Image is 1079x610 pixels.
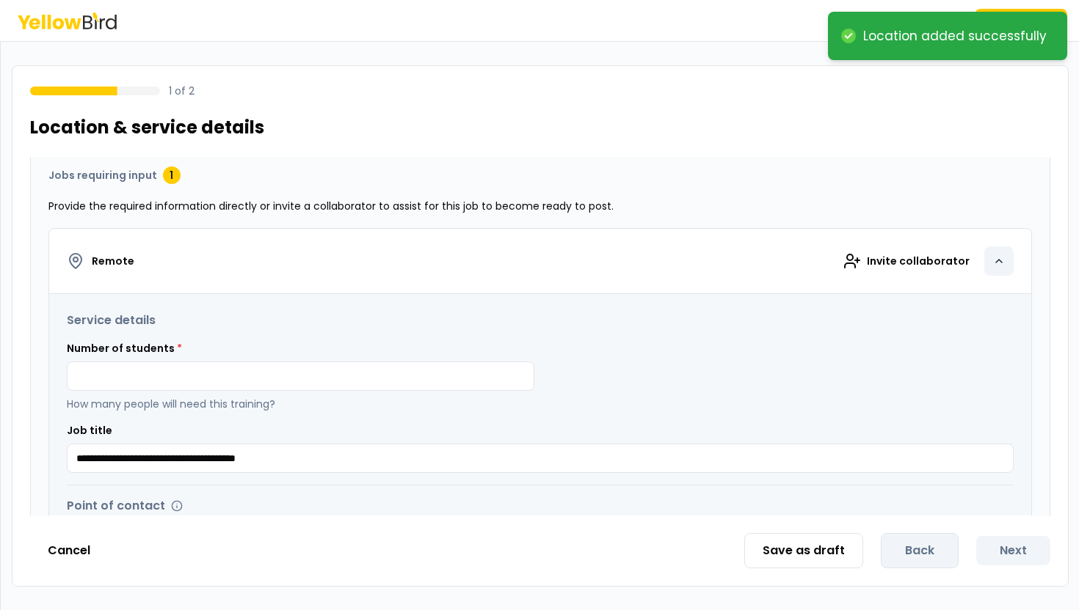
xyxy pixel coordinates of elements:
[835,246,978,276] button: Invite collaborator
[169,84,195,98] p: 1 of 2
[67,497,165,515] h3: Point of contact
[67,341,182,356] label: Number of students
[867,254,970,268] span: Invite collaborator
[975,9,1067,32] button: Log in / Sign up
[30,116,264,139] h1: Location & service details
[67,312,1014,329] h3: Service details
[49,229,1031,294] button: RemoteInvite collaborator
[92,254,134,268] h4: Remote
[163,166,181,184] div: 1
[863,28,1047,44] div: Location added successfully
[48,199,1032,213] p: Provide the required information directly or invite a collaborator to assist for this job to beco...
[48,168,157,183] h3: Jobs requiring input
[744,533,863,568] button: Save as draft
[30,536,108,565] button: Cancel
[67,423,112,438] label: Job title
[67,397,534,411] p: How many people will need this training?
